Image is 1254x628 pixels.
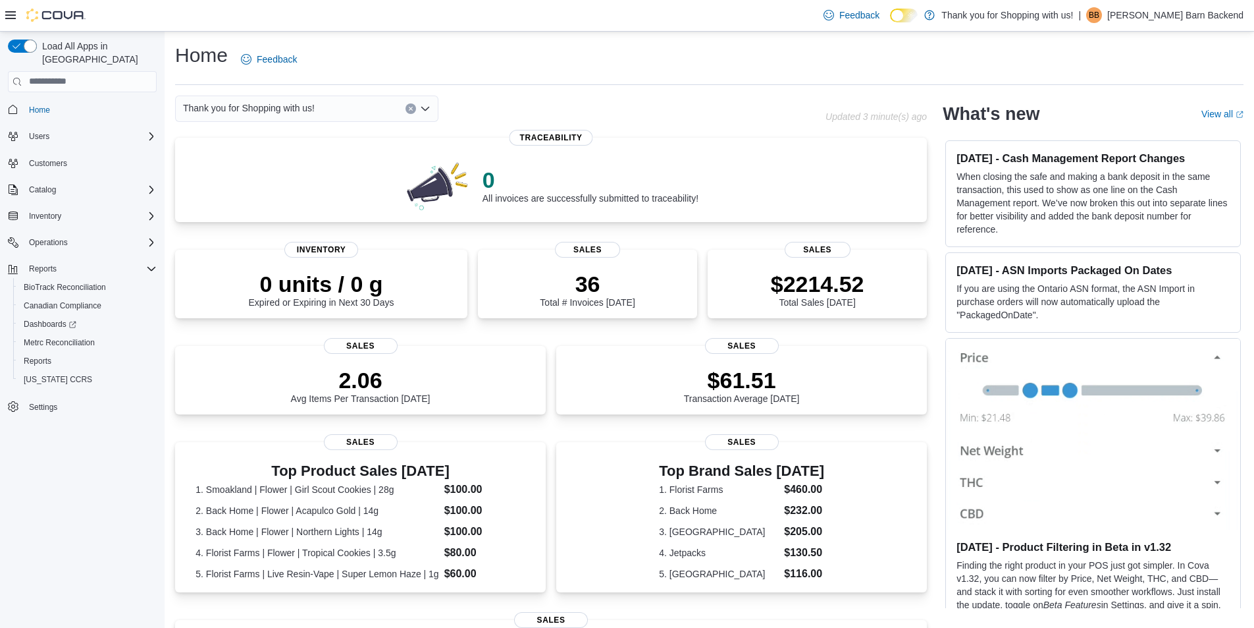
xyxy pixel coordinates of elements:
[18,353,157,369] span: Reports
[196,483,438,496] dt: 1. Smoakland | Flower | Girl Scout Cookies | 28g
[771,271,864,308] div: Total Sales [DATE]
[13,352,162,370] button: Reports
[29,264,57,274] span: Reports
[659,483,779,496] dt: 1. Florist Farms
[784,503,824,519] dd: $232.00
[183,100,315,116] span: Thank you for Shopping with us!
[291,367,431,393] p: 2.06
[175,42,228,69] h1: Home
[257,53,297,66] span: Feedback
[18,372,157,387] span: Washington CCRS
[29,211,61,221] span: Inventory
[29,131,49,142] span: Users
[24,261,62,277] button: Reports
[196,525,438,538] dt: 3. Back Home | Flower | Northern Lights | 14g
[444,566,525,582] dd: $60.00
[18,335,157,351] span: Metrc Reconciliation
[684,367,800,393] p: $61.51
[18,372,97,387] a: [US_STATE] CCRS
[18,279,157,295] span: BioTrack Reconciliation
[24,182,61,198] button: Catalog
[825,111,927,122] p: Updated 3 minute(s) ago
[839,9,879,22] span: Feedback
[37,40,157,66] span: Load All Apps in [GEOGRAPHIC_DATA]
[24,101,157,118] span: Home
[444,503,525,519] dd: $100.00
[24,156,72,171] a: Customers
[24,374,92,385] span: [US_STATE] CCRS
[29,158,67,169] span: Customers
[24,235,157,250] span: Operations
[555,242,621,258] span: Sales
[196,546,438,559] dt: 4. Florist Farms | Flower | Tropical Cookies | 3.5g
[956,264,1230,277] h3: [DATE] - ASN Imports Packaged On Dates
[540,271,635,308] div: Total # Invoices [DATE]
[18,316,157,332] span: Dashboards
[249,271,394,297] p: 0 units / 0 g
[29,237,68,248] span: Operations
[3,397,162,416] button: Settings
[771,271,864,297] p: $2214.52
[483,167,698,204] div: All invoices are successfully submitted to traceability!
[943,103,1039,125] h2: What's new
[420,103,431,114] button: Open list of options
[444,545,525,561] dd: $80.00
[24,300,101,311] span: Canadian Compliance
[196,463,525,479] h3: Top Product Sales [DATE]
[3,100,162,119] button: Home
[24,282,106,293] span: BioTrack Reconciliation
[13,297,162,315] button: Canadian Compliance
[659,546,779,559] dt: 4. Jetpacks
[514,612,588,628] span: Sales
[3,127,162,146] button: Users
[3,154,162,173] button: Customers
[784,524,824,540] dd: $205.00
[18,316,82,332] a: Dashboards
[284,242,358,258] span: Inventory
[24,208,66,224] button: Inventory
[509,130,593,146] span: Traceability
[1078,7,1081,23] p: |
[1086,7,1102,23] div: Budd Barn Backend
[1236,111,1243,119] svg: External link
[24,102,55,118] a: Home
[18,335,100,351] a: Metrc Reconciliation
[236,46,302,72] a: Feedback
[784,566,824,582] dd: $116.00
[24,128,157,144] span: Users
[540,271,635,297] p: 36
[196,504,438,517] dt: 2. Back Home | Flower | Acapulco Gold | 14g
[956,540,1230,554] h3: [DATE] - Product Filtering in Beta in v1.32
[3,181,162,199] button: Catalog
[659,504,779,517] dt: 2. Back Home
[18,279,111,295] a: BioTrack Reconciliation
[291,367,431,404] div: Avg Items Per Transaction [DATE]
[29,402,57,413] span: Settings
[784,545,824,561] dd: $130.50
[1201,109,1243,119] a: View allExternal link
[24,319,76,329] span: Dashboards
[29,185,56,195] span: Catalog
[249,271,394,308] div: Expired or Expiring in Next 30 Days
[3,207,162,225] button: Inventory
[24,356,51,366] span: Reports
[24,182,157,198] span: Catalog
[24,208,157,224] span: Inventory
[956,170,1230,236] p: When closing the safe and making a bank deposit in the same transaction, this used to show as one...
[405,103,416,114] button: Clear input
[1107,7,1243,23] p: [PERSON_NAME] Barn Backend
[24,155,157,171] span: Customers
[941,7,1073,23] p: Thank you for Shopping with us!
[705,338,779,354] span: Sales
[956,152,1230,165] h3: [DATE] - Cash Management Report Changes
[483,167,698,193] p: 0
[24,399,63,415] a: Settings
[13,315,162,333] a: Dashboards
[196,567,438,581] dt: 5. Florist Farms | Live Resin-Vape | Super Lemon Haze | 1g
[444,482,525,498] dd: $100.00
[29,105,50,115] span: Home
[404,159,472,212] img: 0
[3,260,162,278] button: Reports
[659,567,779,581] dt: 5. [GEOGRAPHIC_DATA]
[324,338,398,354] span: Sales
